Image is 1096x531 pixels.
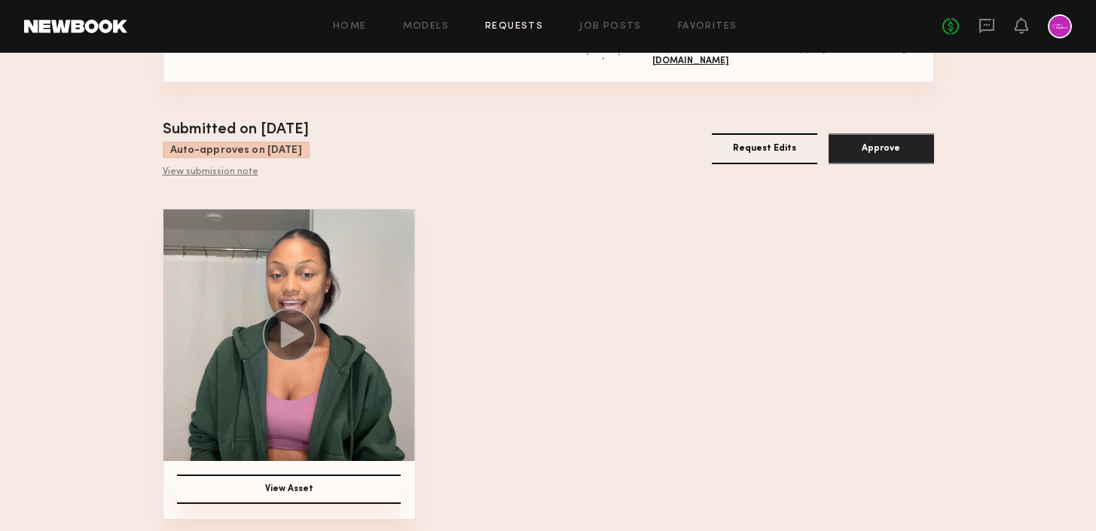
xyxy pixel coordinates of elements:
[163,119,310,142] div: Submitted on [DATE]
[163,166,310,179] div: View submission note
[579,22,642,32] a: Job Posts
[678,22,737,32] a: Favorites
[485,22,543,32] a: Requests
[333,22,367,32] a: Home
[163,142,310,158] div: Auto-approves on [DATE]
[712,133,817,164] button: Request Edits
[829,133,934,164] button: Approve
[403,22,449,32] a: Models
[163,209,415,461] img: Asset
[177,475,401,504] button: View Asset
